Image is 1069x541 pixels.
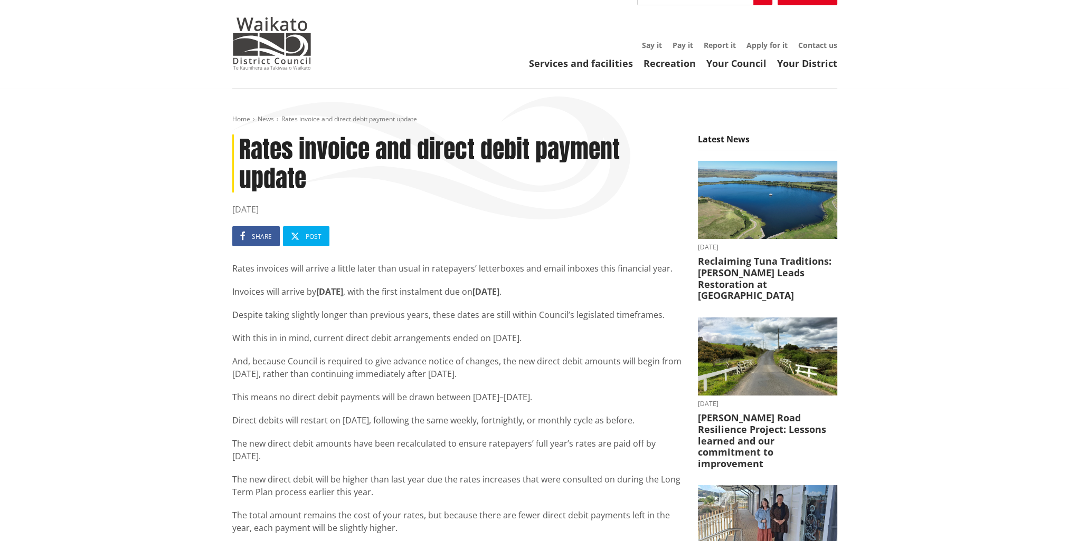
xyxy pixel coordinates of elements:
a: Say it [642,40,662,50]
h5: Latest News [698,134,837,150]
span: Post [306,232,321,241]
a: News [258,114,274,123]
img: Lake Waahi (Lake Puketirini in the foreground) [698,161,837,239]
a: Apply for it [746,40,788,50]
p: The new direct debit will be higher than last year due the rates increases that were consulted on... [232,473,682,498]
p: Direct debits will restart on [DATE], following the same weekly, fortnightly, or monthly cycle as... [232,414,682,427]
a: Share [232,226,280,246]
a: Services and facilities [529,57,633,70]
h1: Rates invoice and direct debit payment update [232,134,682,192]
strong: [DATE] [472,286,499,297]
a: Your Council [706,57,767,70]
p: With this in in mind, current direct debit arrangements ended on [DATE]. [232,332,682,344]
a: Recreation [644,57,696,70]
a: Report it [704,40,736,50]
nav: breadcrumb [232,115,837,124]
p: And, because Council is required to give advance notice of changes, the new direct debit amounts ... [232,355,682,380]
a: Home [232,114,250,123]
a: Contact us [798,40,837,50]
img: Waikato District Council - Te Kaunihera aa Takiwaa o Waikato [232,17,311,70]
iframe: Messenger Launcher [1020,497,1058,535]
a: Your District [777,57,837,70]
time: [DATE] [698,401,837,407]
p: This means no direct debit payments will be drawn between [DATE]–[DATE]. [232,391,682,403]
a: [DATE] Reclaiming Tuna Traditions: [PERSON_NAME] Leads Restoration at [GEOGRAPHIC_DATA] [698,161,837,302]
p: The new direct debit amounts have been recalculated to ensure ratepayers’ full year’s rates are p... [232,437,682,462]
time: [DATE] [232,203,682,216]
img: PR-21222 Huia Road Relience Munro Road Bridge [698,317,837,396]
a: Post [283,226,329,246]
strong: [DATE] [316,286,343,297]
a: [DATE] [PERSON_NAME] Road Resilience Project: Lessons learned and our commitment to improvement [698,317,837,469]
time: [DATE] [698,244,837,250]
p: The total amount remains the cost of your rates, but because there are fewer direct debit payment... [232,509,682,534]
p: Invoices will arrive by , with the first instalment due on . [232,285,682,298]
p: Despite taking slightly longer than previous years, these dates are still within Council’s legisl... [232,308,682,321]
span: Rates invoice and direct debit payment update [281,114,417,123]
h3: Reclaiming Tuna Traditions: [PERSON_NAME] Leads Restoration at [GEOGRAPHIC_DATA] [698,256,837,301]
span: Share [252,232,272,241]
p: Rates invoices will arrive a little later than usual in ratepayers’ letterboxes and email inboxes... [232,262,682,275]
a: Pay it [673,40,693,50]
h3: [PERSON_NAME] Road Resilience Project: Lessons learned and our commitment to improvement [698,412,837,469]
